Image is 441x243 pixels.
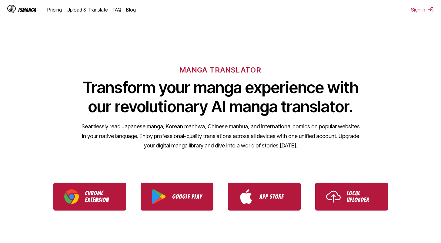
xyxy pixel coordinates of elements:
img: Sign out [428,7,434,13]
img: Google Play logo [152,189,166,204]
a: Download IsManga from App Store [228,183,301,211]
img: Chrome logo [64,189,79,204]
h1: Transform your manga experience with our revolutionary AI manga translator. [81,78,360,116]
a: Blog [126,7,136,13]
a: FAQ [113,7,121,13]
a: Upload & Translate [67,7,108,13]
a: IsManga LogoIsManga [7,5,47,15]
p: Local Uploader [347,190,377,203]
h6: MANGA TRANSLATOR [180,66,261,74]
p: App Store [259,193,290,200]
div: IsManga [18,7,36,13]
p: Chrome Extension [85,190,115,203]
a: Use IsManga Local Uploader [315,183,388,211]
p: Google Play [172,193,202,200]
p: Seamlessly read Japanese manga, Korean manhwa, Chinese manhua, and international comics on popula... [81,122,360,150]
a: Download IsManga Chrome Extension [53,183,126,211]
img: IsManga Logo [7,5,16,13]
a: Download IsManga from Google Play [141,183,213,211]
button: Sign In [411,7,434,13]
a: Pricing [47,7,62,13]
img: App Store logo [239,189,253,204]
img: Upload icon [326,189,341,204]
